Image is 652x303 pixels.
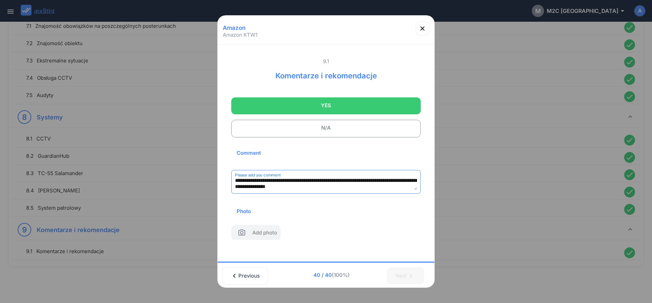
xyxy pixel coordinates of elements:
[235,179,417,190] textarea: Please add you comment
[230,272,238,280] i: chevron_left
[222,267,268,285] button: Previous
[332,272,350,278] span: (100%)
[220,22,248,34] h1: Amazon
[240,121,412,135] span: N/A
[231,142,266,164] h2: Comment
[223,32,257,38] span: Amazon KTW1
[278,271,385,279] span: 40 / 40
[231,201,256,222] h2: Photo
[252,229,277,239] span: Add photo
[231,58,421,65] span: 9.1
[240,99,412,112] span: YES
[270,65,382,81] div: Komentarze i rekomendacje
[231,268,259,283] div: Previous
